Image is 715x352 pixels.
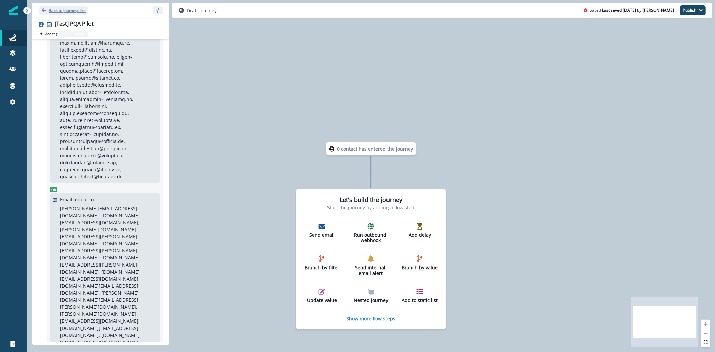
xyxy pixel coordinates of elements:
p: Add to static list [402,298,438,303]
p: Last saved [DATE] [602,7,636,13]
p: Send email [304,232,341,238]
p: Run outbound webhook [353,232,390,244]
p: 0 contact has entered the journey [337,145,413,152]
button: Add to static list [399,286,441,306]
button: sidebar collapse toggle [153,6,163,14]
p: Update value [304,298,341,303]
button: Go back [39,6,88,15]
button: Send email [301,220,343,241]
p: Nested journey [353,298,390,303]
span: Or [50,187,57,192]
div: [Test] PQA Pilot [55,21,94,28]
button: Add tag [39,31,59,36]
div: 0 contact has entered the journey [307,142,435,155]
p: Branch by filter [304,265,341,271]
button: Add delay [399,220,441,241]
div: Let's build the journeyStart the journey by adding a flow stepSend emailRun outbound webhookAdd d... [296,189,446,329]
img: Inflection [9,6,18,15]
p: Branch by value [402,265,438,271]
h2: Let's build the journey [340,196,402,204]
button: Publish [680,5,706,15]
p: Email [60,196,72,203]
button: Send internal email alert [350,253,392,279]
button: zoom out [701,329,710,338]
p: Draft journey [187,7,217,14]
p: by [637,7,641,13]
p: Add tag [45,32,57,36]
p: Back to journeys list [49,8,86,13]
p: Kendall McGill [643,7,674,13]
button: Branch by filter [301,253,343,273]
p: Add delay [402,232,438,238]
p: Start the journey by adding a flow step [327,204,415,211]
button: Run outbound webhook [350,220,392,246]
button: Update value [301,286,343,306]
button: Branch by value [399,253,441,273]
button: fit view [701,338,710,347]
p: Saved [590,7,601,13]
p: equal to [75,196,94,203]
button: Show more flow steps [347,315,396,322]
button: Nested journey [350,286,392,306]
p: Send internal email alert [353,265,390,276]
